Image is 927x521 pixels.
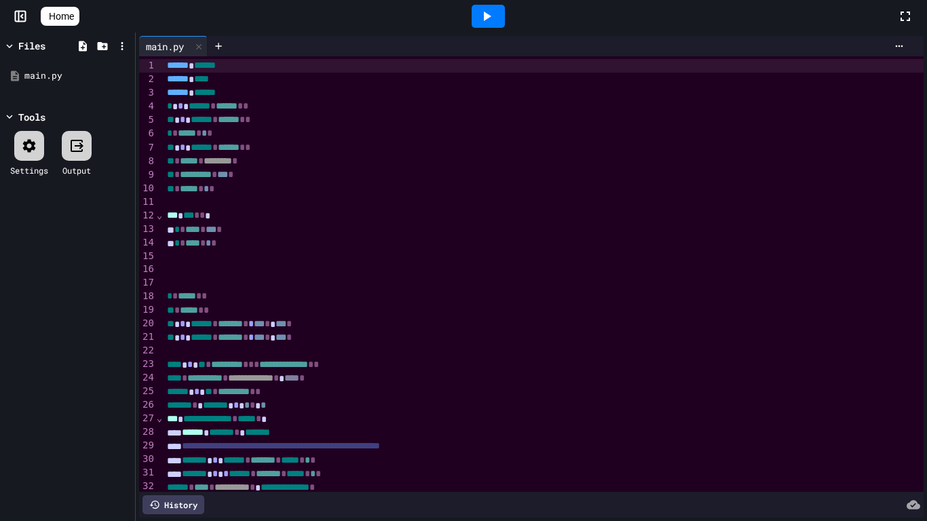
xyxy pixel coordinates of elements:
div: 12 [139,209,156,223]
div: 28 [139,425,156,439]
div: 5 [139,113,156,127]
span: Home [49,9,74,23]
div: main.py [139,36,208,56]
div: 16 [139,263,156,276]
div: 8 [139,155,156,168]
div: 3 [139,86,156,100]
div: main.py [24,69,130,83]
div: 30 [139,452,156,466]
div: 31 [139,466,156,480]
div: Files [18,39,45,53]
div: 6 [139,127,156,140]
div: 7 [139,141,156,155]
span: Fold line [156,412,163,423]
div: 20 [139,317,156,330]
div: 13 [139,223,156,236]
div: 19 [139,303,156,317]
div: 25 [139,385,156,398]
div: 1 [139,59,156,73]
div: 15 [139,250,156,263]
div: History [143,495,204,514]
div: 18 [139,290,156,303]
div: 2 [139,73,156,86]
div: Settings [10,164,48,176]
div: 29 [139,439,156,452]
div: 23 [139,358,156,371]
div: 32 [139,480,156,493]
a: Home [41,7,79,26]
div: 11 [139,195,156,209]
div: main.py [139,39,191,54]
span: Fold line [156,210,163,220]
div: 10 [139,182,156,195]
div: 9 [139,168,156,182]
div: 24 [139,371,156,385]
div: 17 [139,276,156,290]
div: Output [62,164,91,176]
div: 21 [139,330,156,344]
div: 27 [139,412,156,425]
div: Tools [18,110,45,124]
div: 22 [139,344,156,358]
div: 26 [139,398,156,412]
div: 4 [139,100,156,113]
div: 14 [139,236,156,250]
